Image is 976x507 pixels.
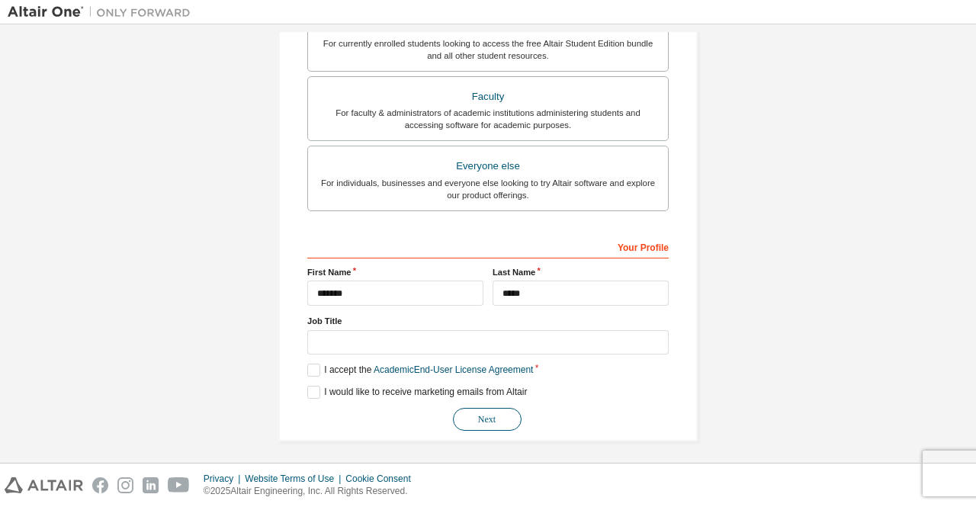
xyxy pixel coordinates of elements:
[307,315,669,327] label: Job Title
[317,177,659,201] div: For individuals, businesses and everyone else looking to try Altair software and explore our prod...
[307,364,533,377] label: I accept the
[143,477,159,493] img: linkedin.svg
[317,37,659,62] div: For currently enrolled students looking to access the free Altair Student Edition bundle and all ...
[307,266,483,278] label: First Name
[453,408,522,431] button: Next
[345,473,419,485] div: Cookie Consent
[204,473,245,485] div: Privacy
[317,156,659,177] div: Everyone else
[307,234,669,258] div: Your Profile
[117,477,133,493] img: instagram.svg
[307,386,527,399] label: I would like to receive marketing emails from Altair
[168,477,190,493] img: youtube.svg
[8,5,198,20] img: Altair One
[317,86,659,107] div: Faculty
[92,477,108,493] img: facebook.svg
[493,266,669,278] label: Last Name
[245,473,345,485] div: Website Terms of Use
[317,107,659,131] div: For faculty & administrators of academic institutions administering students and accessing softwa...
[204,485,420,498] p: © 2025 Altair Engineering, Inc. All Rights Reserved.
[5,477,83,493] img: altair_logo.svg
[374,364,533,375] a: Academic End-User License Agreement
